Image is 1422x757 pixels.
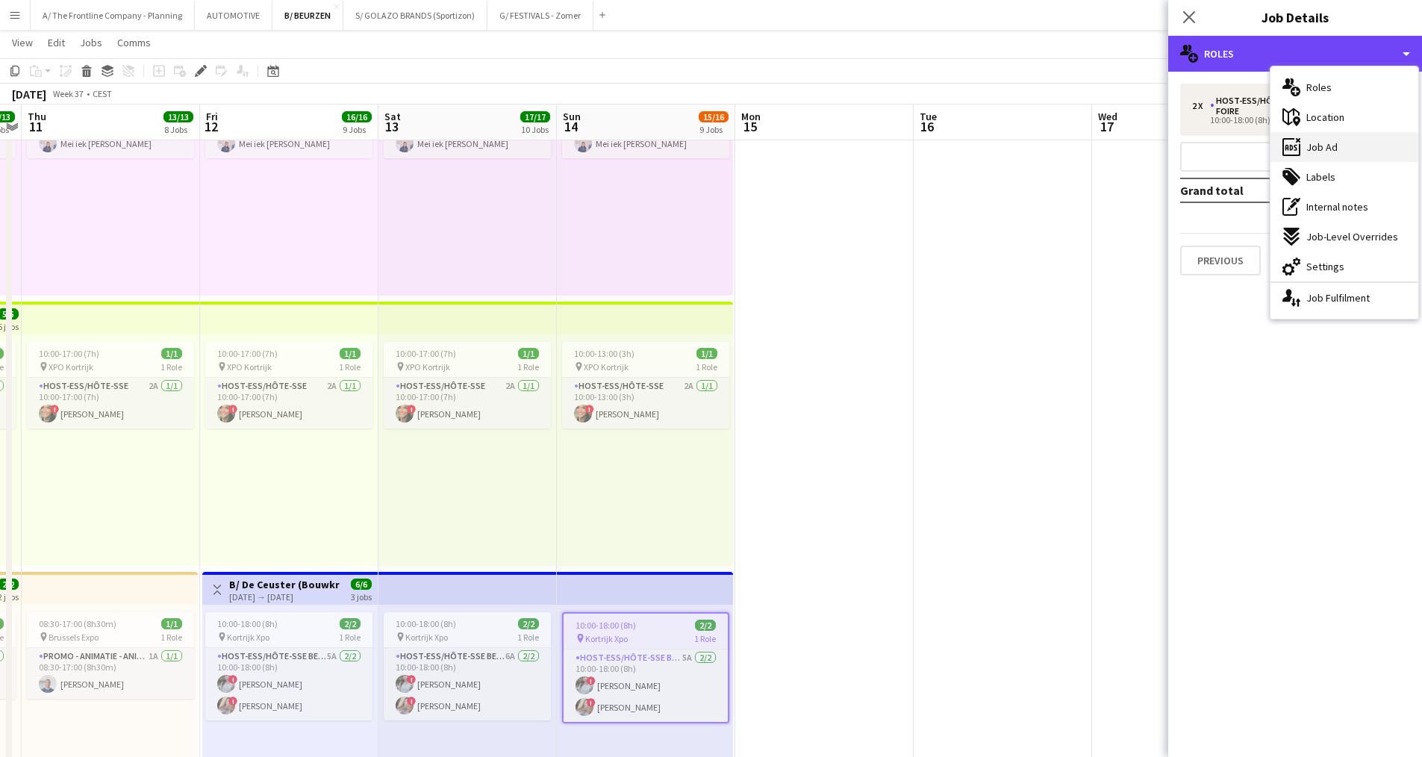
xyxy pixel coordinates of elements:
app-card-role: Host-ess/Hôte-sse2A1/110:00-13:00 (3h)![PERSON_NAME] [562,378,729,429]
span: Settings [1306,260,1344,273]
button: G/ FESTIVALS - Zomer [487,1,593,30]
span: 1 Role [160,632,182,643]
div: [DATE] → [DATE] [229,591,340,602]
span: XPO Kortrijk [584,361,629,373]
span: 10:00-13:00 (3h) [574,348,634,359]
span: Tue [920,110,937,123]
span: 10:00-17:00 (7h) [396,348,456,359]
span: 1 Role [694,633,716,644]
span: 10:00-18:00 (8h) [396,618,456,629]
span: 15/16 [699,111,729,122]
span: ! [587,698,596,707]
span: 10:00-18:00 (8h) [217,618,278,629]
span: ! [587,676,596,685]
button: S/ GOLAZO BRANDS (Sportizon) [343,1,487,30]
span: Edit [48,36,65,49]
span: 1/1 [161,348,182,359]
div: 10 Jobs [521,124,549,135]
span: XPO Kortrijk [227,361,272,373]
span: Brussels Expo [49,632,99,643]
span: 17/17 [520,111,550,122]
app-job-card: 10:00-17:00 (7h)1/1 XPO Kortrijk1 RoleHost-ess/Hôte-sse2A1/110:00-17:00 (7h)![PERSON_NAME] [27,342,194,429]
app-card-role: Host-ess/Hôte-sse2A1/110:00-17:00 (7h)![PERSON_NAME] [27,378,194,429]
span: ! [228,405,237,414]
span: ! [228,675,237,684]
span: 2/2 [695,620,716,631]
span: Kortrijk Xpo [585,633,628,644]
div: Roles [1168,36,1422,72]
app-job-card: 10:00-18:00 (8h)2/2 Kortrijk Xpo1 RoleHost-ess/Hôte-sse Beurs - Foire5A2/210:00-18:00 (8h)![PERSO... [562,612,729,723]
div: 2 x [1192,101,1210,111]
span: 10:00-17:00 (7h) [217,348,278,359]
span: 1 Role [696,361,717,373]
span: Wed [1098,110,1117,123]
span: 16/16 [342,111,372,122]
span: 17 [1096,118,1117,135]
div: 8 Jobs [164,124,193,135]
span: Roles [1306,81,1332,94]
div: 10:00-18:00 (8h) [1192,116,1382,124]
span: 1 Role [339,632,361,643]
span: ! [407,675,416,684]
span: Jobs [80,36,102,49]
span: XPO Kortrijk [405,361,450,373]
span: Location [1306,110,1344,124]
button: Add role [1180,142,1410,172]
span: Comms [117,36,151,49]
span: 2/2 [340,618,361,629]
app-job-card: 10:00-17:00 (7h)1/1 XPO Kortrijk1 RoleHost-ess/Hôte-sse2A1/110:00-17:00 (7h)![PERSON_NAME] [384,342,551,429]
a: View [6,33,39,52]
div: [DATE] [12,87,46,102]
span: ! [50,405,59,414]
div: 9 Jobs [699,124,728,135]
span: Job Ad [1306,140,1338,154]
span: ! [407,697,416,705]
span: 16 [917,118,937,135]
span: View [12,36,33,49]
app-card-role: Host-ess/Hôte-sse Beurs - Foire5A2/210:00-18:00 (8h)![PERSON_NAME]![PERSON_NAME] [205,648,372,720]
span: Kortrijk Xpo [405,632,448,643]
span: 1 Role [517,361,539,373]
span: Thu [28,110,46,123]
span: XPO Kortrijk [49,361,93,373]
span: 13/13 [163,111,193,122]
div: 9 Jobs [343,124,371,135]
h3: Job Details [1168,7,1422,27]
span: Labels [1306,170,1335,184]
app-job-card: 10:00-13:00 (3h)1/1 XPO Kortrijk1 RoleHost-ess/Hôte-sse2A1/110:00-13:00 (3h)![PERSON_NAME] [562,342,729,429]
span: 1/1 [696,348,717,359]
span: Week 37 [49,88,87,99]
span: 12 [204,118,218,135]
app-job-card: 08:30-17:00 (8h30m)1/1 Brussels Expo1 RolePromo - Animatie - Animation1A1/108:30-17:00 (8h30m)[PE... [27,612,194,699]
h3: B/ De Ceuster (Bouwkranen) - MATEXPO 2025 (12-14/09/25) [229,578,340,591]
app-card-role: Host-ess/Hôte-sse2A1/110:00-17:00 (7h)![PERSON_NAME] [384,378,551,429]
div: 3 jobs [351,590,372,602]
app-card-role: Promo - Animatie - Animation1A1/108:30-17:00 (8h30m)[PERSON_NAME] [27,648,194,699]
button: Previous [1180,246,1261,275]
a: Comms [111,33,157,52]
button: B/ BEURZEN [272,1,343,30]
div: 10:00-18:00 (8h)2/2 Kortrijk Xpo1 RoleHost-ess/Hôte-sse Beurs - Foire5A2/210:00-18:00 (8h)![PERSO... [205,612,372,720]
span: Kortrijk Xpo [227,632,269,643]
span: Fri [206,110,218,123]
span: 15 [739,118,761,135]
td: Grand total [1180,178,1339,202]
a: Jobs [74,33,108,52]
span: 11 [25,118,46,135]
span: Job-Level Overrides [1306,230,1398,243]
span: ! [585,405,594,414]
span: Sat [384,110,401,123]
span: 1 Role [339,361,361,373]
span: ! [407,405,416,414]
button: A/ The Frontline Company - Planning [31,1,195,30]
span: 1/1 [518,348,539,359]
app-job-card: 10:00-17:00 (7h)1/1 XPO Kortrijk1 RoleHost-ess/Hôte-sse2A1/110:00-17:00 (7h)![PERSON_NAME] [205,342,372,429]
app-job-card: 10:00-18:00 (8h)2/2 Kortrijk Xpo1 RoleHost-ess/Hôte-sse Beurs - Foire6A2/210:00-18:00 (8h)![PERSO... [384,612,551,720]
div: CEST [93,88,112,99]
span: 08:30-17:00 (8h30m) [39,618,116,629]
